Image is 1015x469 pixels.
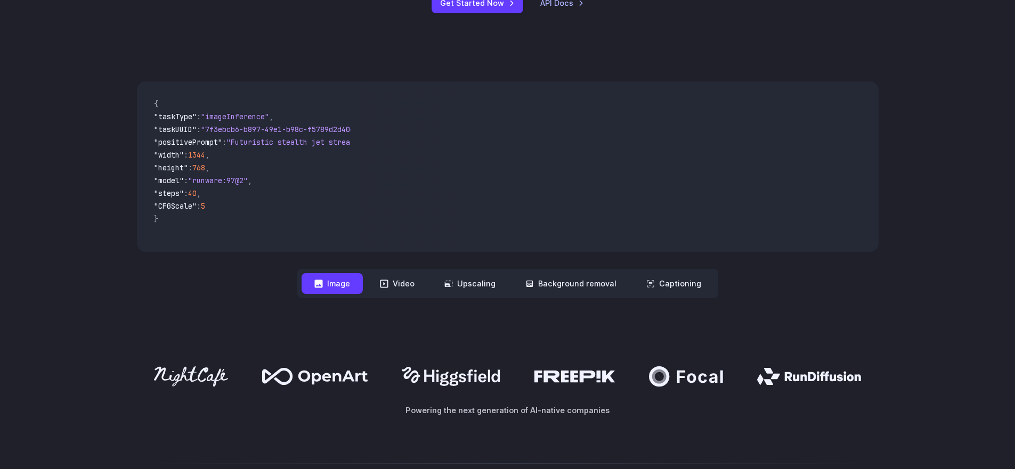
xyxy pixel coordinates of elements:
[154,176,184,185] span: "model"
[154,150,184,160] span: "width"
[197,112,201,121] span: :
[197,188,201,198] span: ,
[154,188,184,198] span: "steps"
[154,163,188,172] span: "height"
[201,112,269,121] span: "imageInference"
[154,125,197,134] span: "taskUUID"
[197,201,201,211] span: :
[188,176,248,185] span: "runware:97@2"
[513,273,629,294] button: Background removal
[184,176,188,185] span: :
[222,137,226,147] span: :
[154,112,197,121] span: "taskType"
[205,163,209,172] span: ,
[154,201,197,211] span: "CFGScale"
[184,150,188,160] span: :
[154,99,158,109] span: {
[154,214,158,224] span: }
[201,201,205,211] span: 5
[302,273,363,294] button: Image
[269,112,273,121] span: ,
[137,404,879,416] p: Powering the next generation of AI-native companies
[188,188,197,198] span: 40
[188,163,192,172] span: :
[184,188,188,198] span: :
[188,150,205,160] span: 1344
[201,125,363,134] span: "7f3ebcb6-b897-49e1-b98c-f5789d2d40d7"
[634,273,714,294] button: Captioning
[197,125,201,134] span: :
[192,163,205,172] span: 768
[205,150,209,160] span: ,
[367,273,427,294] button: Video
[248,176,252,185] span: ,
[154,137,222,147] span: "positivePrompt"
[226,137,614,147] span: "Futuristic stealth jet streaking through a neon-lit cityscape with glowing purple exhaust"
[432,273,508,294] button: Upscaling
